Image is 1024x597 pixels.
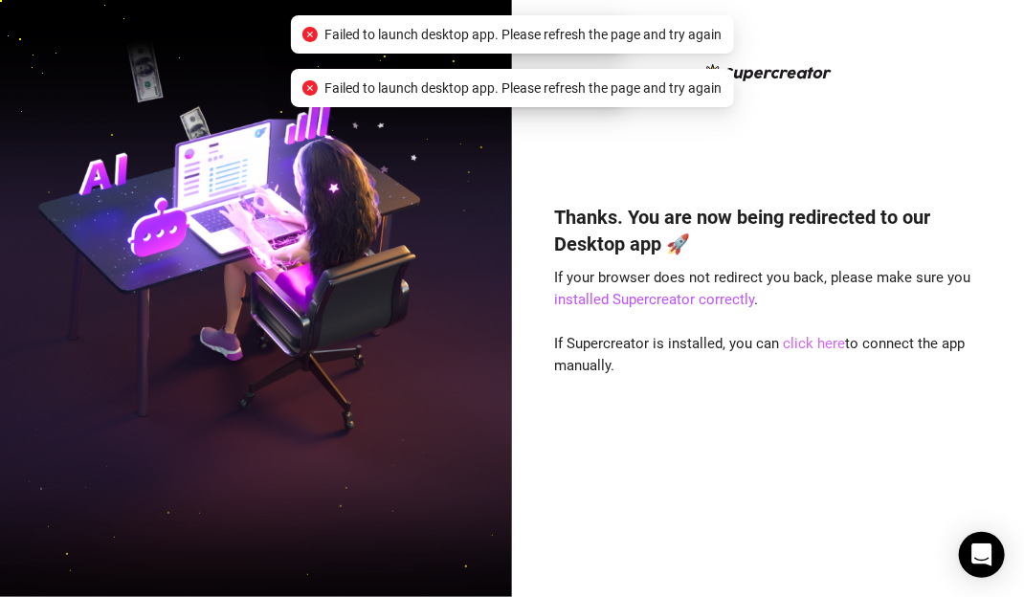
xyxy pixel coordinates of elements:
img: logo-BBDzfeDw.svg [704,64,832,81]
span: If your browser does not redirect you back, please make sure you . [555,269,971,309]
span: Failed to launch desktop app. Please refresh the page and try again [325,24,723,45]
h4: Thanks. You are now being redirected to our Desktop app 🚀 [555,204,982,257]
span: close-circle [302,80,318,96]
a: click here [784,335,846,352]
a: installed Supercreator correctly [555,291,755,308]
span: close-circle [302,27,318,42]
span: Failed to launch desktop app. Please refresh the page and try again [325,77,723,99]
div: Open Intercom Messenger [959,532,1005,578]
span: If Supercreator is installed, you can to connect the app manually. [555,335,966,375]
